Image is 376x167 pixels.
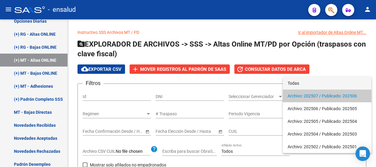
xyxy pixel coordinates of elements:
span: Archivo: 202506 / Publicado: 202505 [288,102,367,115]
span: Archivo: 202505 / Publicado: 202504 [288,115,367,128]
span: Archivo: 202502 / Publicado: 202501 [288,140,367,153]
span: Archivo: 202504 / Publicado: 202503 [288,128,367,140]
span: Archivo: 202507 / Publicado: 202506 [288,90,367,102]
span: Todas [288,77,367,90]
div: Open Intercom Messenger [355,146,370,161]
